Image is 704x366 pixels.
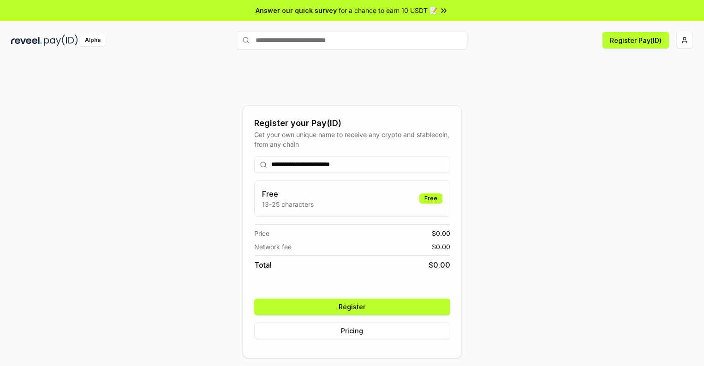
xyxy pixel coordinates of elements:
[432,228,450,238] span: $ 0.00
[419,193,442,204] div: Free
[254,323,450,339] button: Pricing
[339,6,437,15] span: for a chance to earn 10 USDT 📝
[262,199,314,209] p: 13-25 characters
[254,228,269,238] span: Price
[603,32,669,48] button: Register Pay(ID)
[44,35,78,46] img: pay_id
[254,259,272,270] span: Total
[262,188,314,199] h3: Free
[254,130,450,149] div: Get your own unique name to receive any crypto and stablecoin, from any chain
[254,242,292,252] span: Network fee
[254,299,450,315] button: Register
[429,259,450,270] span: $ 0.00
[80,35,106,46] div: Alpha
[256,6,337,15] span: Answer our quick survey
[432,242,450,252] span: $ 0.00
[254,117,450,130] div: Register your Pay(ID)
[11,35,42,46] img: reveel_dark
